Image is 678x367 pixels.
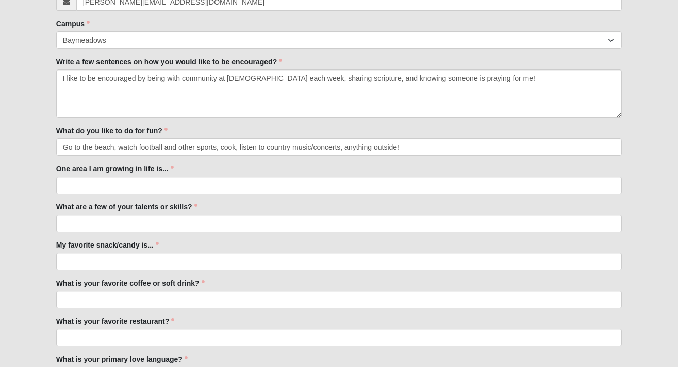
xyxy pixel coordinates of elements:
[56,278,205,288] label: What is your favorite coffee or soft drink?
[56,164,174,174] label: One area I am growing in life is...
[56,126,168,136] label: What do you like to do for fun?
[56,316,174,326] label: What is your favorite restaurant?
[56,202,197,212] label: What are a few of your talents or skills?
[56,19,90,29] label: Campus
[56,57,282,67] label: Write a few sentences on how you would like to be encouraged?
[56,240,159,250] label: My favorite snack/candy is...
[56,354,188,364] label: What is your primary love language?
